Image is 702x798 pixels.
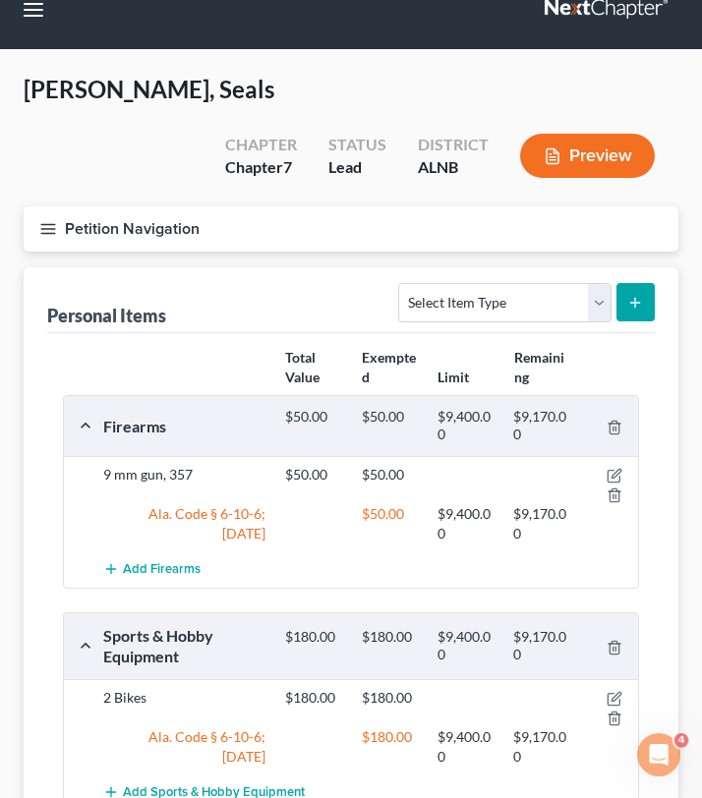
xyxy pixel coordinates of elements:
[503,628,579,664] div: $9,170.00
[352,628,428,664] div: $180.00
[352,727,428,767] div: $180.00
[93,727,275,767] div: Ala. Code § 6-10-6; [DATE]
[328,156,386,179] div: Lead
[283,157,292,176] span: 7
[103,551,201,588] button: Add Firearms
[275,465,351,484] div: $50.00
[428,408,503,444] div: $9,400.00
[225,134,297,156] div: Chapter
[503,727,579,767] div: $9,170.00
[635,731,682,778] iframe: Intercom live chat
[93,625,275,667] div: Sports & Hobby Equipment
[123,562,201,578] span: Add Firearms
[503,408,579,444] div: $9,170.00
[47,304,166,327] div: Personal Items
[328,134,386,156] div: Status
[428,504,503,543] div: $9,400.00
[225,156,297,179] div: Chapter
[275,628,351,664] div: $180.00
[93,504,275,543] div: Ala. Code § 6-10-6; [DATE]
[428,628,503,664] div: $9,400.00
[520,134,655,178] button: Preview
[352,465,428,484] div: $50.00
[352,504,428,543] div: $50.00
[93,416,275,436] div: Firearms
[24,75,274,103] span: [PERSON_NAME], Seals
[514,349,564,385] strong: Remaining
[275,408,351,444] div: $50.00
[93,465,275,504] div: 9 mm gun, 357
[285,349,320,385] strong: Total Value
[503,504,579,543] div: $9,170.00
[428,727,503,767] div: $9,400.00
[418,134,489,156] div: District
[93,688,275,727] div: 2 Bikes
[418,156,489,179] div: ALNB
[675,731,691,747] span: 4
[362,349,416,385] strong: Exempted
[275,688,351,708] div: $180.00
[24,206,678,252] button: Petition Navigation
[352,408,428,444] div: $50.00
[438,369,469,385] strong: Limit
[352,688,428,708] div: $180.00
